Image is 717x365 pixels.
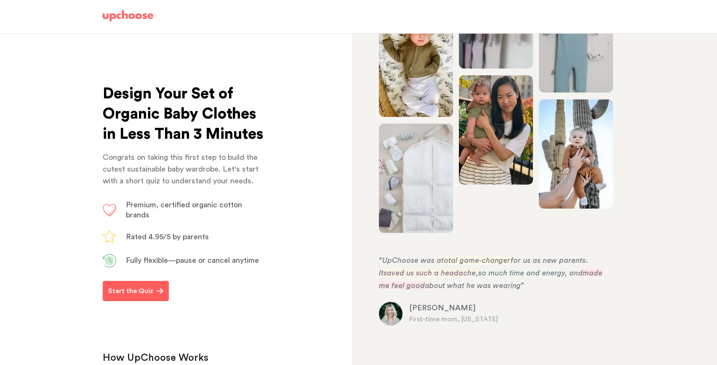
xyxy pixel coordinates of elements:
img: Heart [103,204,116,217]
img: Kylie U. [379,302,402,325]
img: A mother and her baby boy smiling at the cameraa [539,99,613,209]
span: Design Your Set of Organic Baby Clothes in Less Than 3 Minutes [103,86,264,142]
p: Start the Quiz [108,286,153,296]
span: so much time and energy [478,269,565,277]
span: , and [565,269,583,277]
span: Fully flexible—pause or cancel anytime [126,257,259,264]
img: UpChoose [103,10,153,22]
img: A woman laying down with her newborn baby and smiling [379,8,453,117]
h2: How UpChoose Works [103,352,308,365]
span: “UpChoose was a [379,257,441,264]
img: Less than 5 minutes spent [103,254,116,267]
img: Overall rating 4.9 [103,230,116,243]
span: , [476,269,478,277]
span: total game-changer [441,257,511,264]
p: Congrats on taking this first step to build the cutest sustainable baby wardrobe. Let's start wit... [103,151,264,187]
a: UpChoose [103,10,153,26]
img: A mother holding her daughter in her arms in a garden, smiling at the camera [459,75,533,185]
span: saved us such a headache [384,269,476,277]
button: Start the Quiz [103,281,169,301]
span: Premium, certified organic cotton brands [126,201,242,219]
span: Rated 4.95/5 by parents [126,233,209,241]
span: about what he was wearing” [425,282,524,289]
p: First-time mom, [US_STATE] [409,314,610,324]
img: A mother holding her baby in her arms [379,124,453,233]
p: [PERSON_NAME] [409,303,610,313]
